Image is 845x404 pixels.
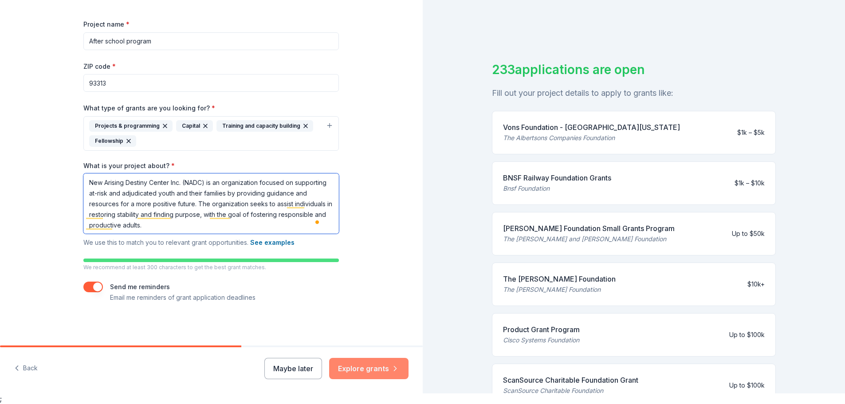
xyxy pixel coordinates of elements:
[747,279,765,290] div: $10k+
[83,32,339,50] input: After school program
[216,120,313,132] div: Training and capacity building
[83,74,339,92] input: 12345 (U.S. only)
[503,223,675,234] div: [PERSON_NAME] Foundation Small Grants Program
[503,284,616,295] div: The [PERSON_NAME] Foundation
[503,385,638,396] div: ScanSource Charitable Foundation
[264,358,322,379] button: Maybe later
[83,104,215,113] label: What type of grants are you looking for?
[83,20,130,29] label: Project name
[729,380,765,391] div: Up to $100k
[89,135,136,147] div: Fellowship
[110,283,170,290] label: Send me reminders
[503,274,616,284] div: The [PERSON_NAME] Foundation
[503,122,680,133] div: Vons Foundation - [GEOGRAPHIC_DATA][US_STATE]
[737,127,765,138] div: $1k – $5k
[83,264,339,271] p: We recommend at least 300 characters to get the best grant matches.
[503,375,638,385] div: ScanSource Charitable Foundation Grant
[503,335,580,345] div: Cisco Systems Foundation
[110,292,255,303] p: Email me reminders of grant application deadlines
[503,183,611,194] div: Bnsf Foundation
[729,329,765,340] div: Up to $100k
[503,324,580,335] div: Product Grant Program
[250,237,295,248] button: See examples
[83,62,116,71] label: ZIP code
[492,86,776,100] div: Fill out your project details to apply to grants like:
[503,234,675,244] div: The [PERSON_NAME] and [PERSON_NAME] Foundation
[14,359,38,378] button: Back
[176,120,213,132] div: Capital
[83,116,339,151] button: Projects & programmingCapitalTraining and capacity buildingFellowship
[83,239,295,246] span: We use this to match you to relevant grant opportunities.
[735,178,765,188] div: $1k – $10k
[89,120,173,132] div: Projects & programming
[83,173,339,234] textarea: To enrich screen reader interactions, please activate Accessibility in Grammarly extension settings
[83,161,175,170] label: What is your project about?
[732,228,765,239] div: Up to $50k
[503,133,680,143] div: The Albertsons Companies Foundation
[503,173,611,183] div: BNSF Railway Foundation Grants
[492,60,776,79] div: 233 applications are open
[329,358,409,379] button: Explore grants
